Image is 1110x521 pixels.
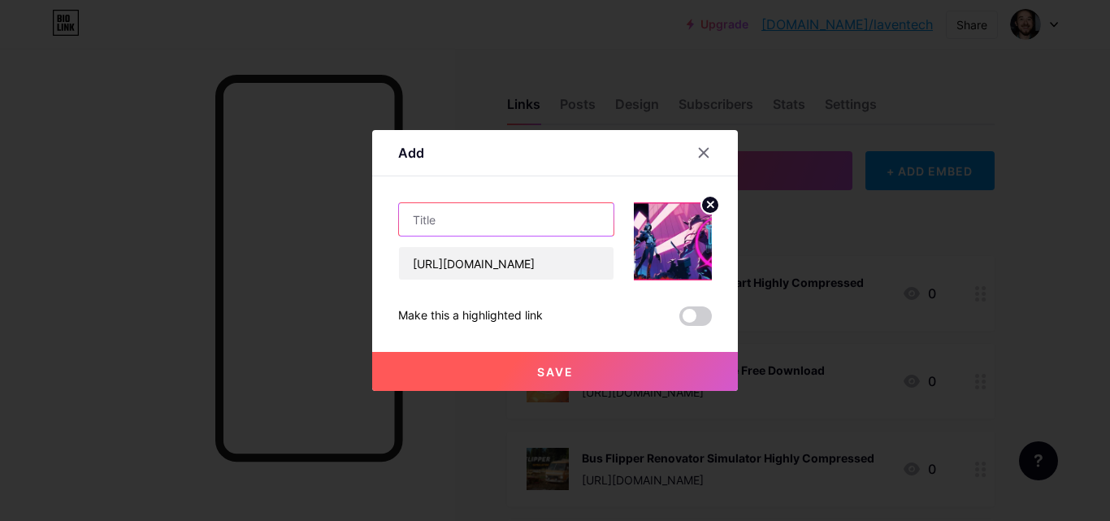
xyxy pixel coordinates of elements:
[372,352,738,391] button: Save
[399,247,614,280] input: URL
[537,365,574,379] span: Save
[399,203,614,236] input: Title
[398,143,424,163] div: Add
[634,202,712,280] img: link_thumbnail
[398,306,543,326] div: Make this a highlighted link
